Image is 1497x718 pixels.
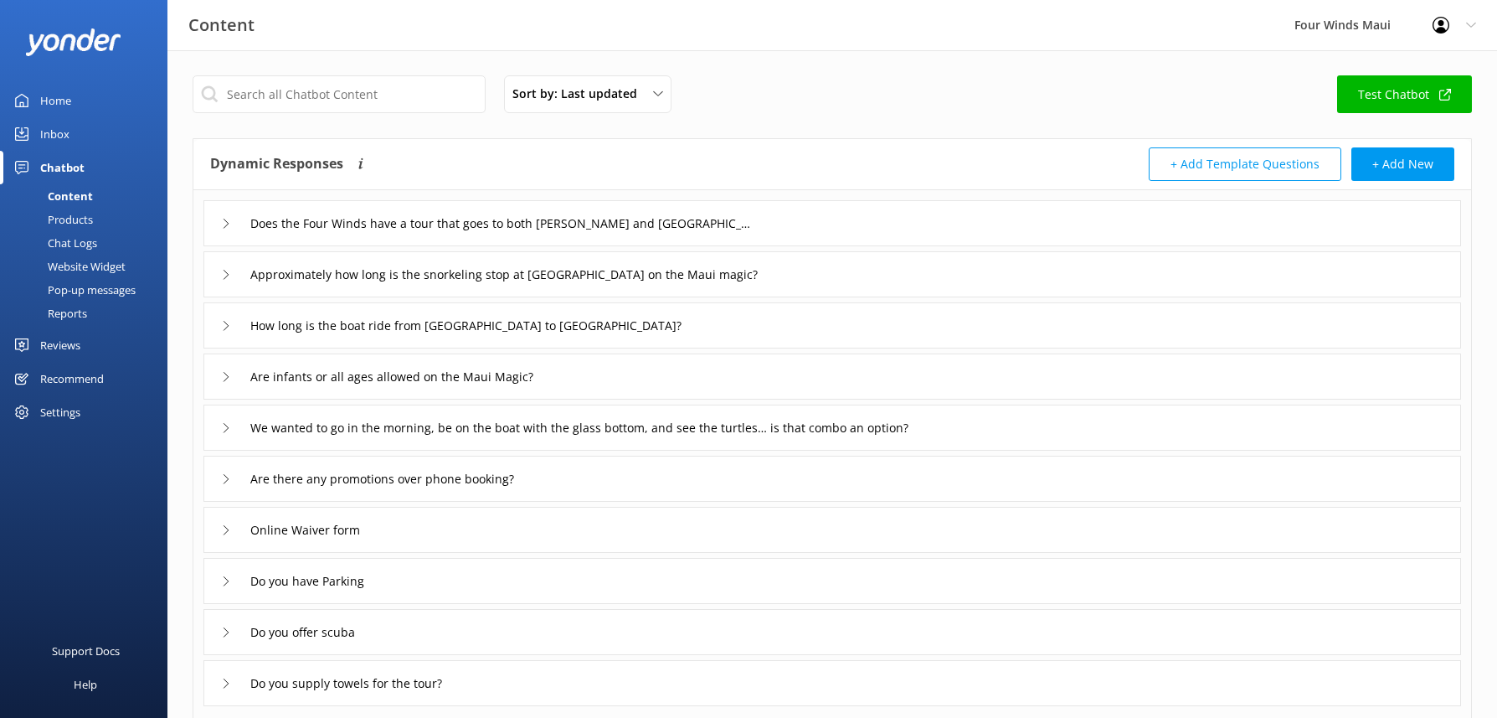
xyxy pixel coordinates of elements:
[210,147,343,181] h4: Dynamic Responses
[10,302,167,325] a: Reports
[10,302,87,325] div: Reports
[193,75,486,113] input: Search all Chatbot Content
[40,395,80,429] div: Settings
[10,278,136,302] div: Pop-up messages
[52,634,120,668] div: Support Docs
[1337,75,1472,113] a: Test Chatbot
[10,278,167,302] a: Pop-up messages
[25,28,121,56] img: yonder-white-logo.png
[10,255,126,278] div: Website Widget
[10,184,93,208] div: Content
[74,668,97,701] div: Help
[512,85,647,103] span: Sort by: Last updated
[10,255,167,278] a: Website Widget
[40,117,69,151] div: Inbox
[1351,147,1454,181] button: + Add New
[10,231,167,255] a: Chat Logs
[40,84,71,117] div: Home
[188,12,255,39] h3: Content
[40,151,85,184] div: Chatbot
[10,208,93,231] div: Products
[40,328,80,362] div: Reviews
[10,231,97,255] div: Chat Logs
[10,184,167,208] a: Content
[40,362,104,395] div: Recommend
[1149,147,1341,181] button: + Add Template Questions
[10,208,167,231] a: Products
